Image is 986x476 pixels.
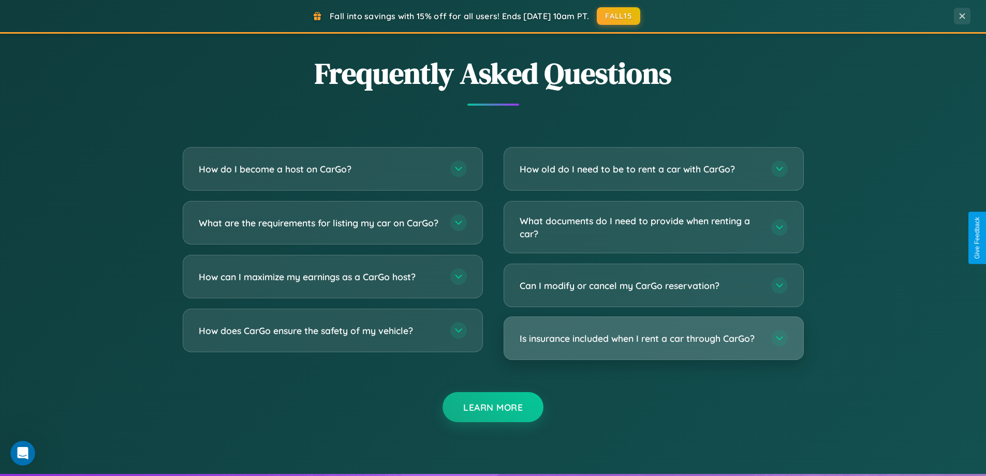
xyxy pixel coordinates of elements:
[520,163,761,176] h3: How old do I need to be to rent a car with CarGo?
[199,324,440,337] h3: How does CarGo ensure the safety of my vehicle?
[520,332,761,345] h3: Is insurance included when I rent a car through CarGo?
[199,270,440,283] h3: How can I maximize my earnings as a CarGo host?
[443,392,543,422] button: Learn More
[520,214,761,240] h3: What documents do I need to provide when renting a car?
[974,217,981,259] div: Give Feedback
[597,7,640,25] button: FALL15
[199,163,440,176] h3: How do I become a host on CarGo?
[520,279,761,292] h3: Can I modify or cancel my CarGo reservation?
[183,53,804,93] h2: Frequently Asked Questions
[10,441,35,466] iframe: Intercom live chat
[330,11,589,21] span: Fall into savings with 15% off for all users! Ends [DATE] 10am PT.
[199,217,440,229] h3: What are the requirements for listing my car on CarGo?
